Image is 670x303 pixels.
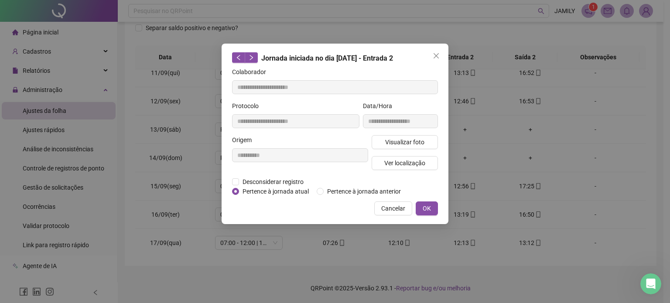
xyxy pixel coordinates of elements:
[433,52,440,59] span: close
[372,135,438,149] button: Visualizar foto
[248,54,254,61] span: right
[429,49,443,63] button: Close
[236,54,242,61] span: left
[232,101,264,111] label: Protocolo
[232,52,245,63] button: left
[381,204,405,213] span: Cancelar
[232,67,272,77] label: Colaborador
[374,201,412,215] button: Cancelar
[384,158,425,168] span: Ver localização
[423,204,431,213] span: OK
[324,187,404,196] span: Pertence à jornada anterior
[372,156,438,170] button: Ver localização
[232,135,257,145] label: Origem
[363,101,398,111] label: Data/Hora
[416,201,438,215] button: OK
[640,273,661,294] iframe: Intercom live chat
[239,187,312,196] span: Pertence à jornada atual
[245,52,258,63] button: right
[232,52,438,64] div: Jornada iniciada no dia [DATE] - Entrada 2
[385,137,424,147] span: Visualizar foto
[239,177,307,187] span: Desconsiderar registro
